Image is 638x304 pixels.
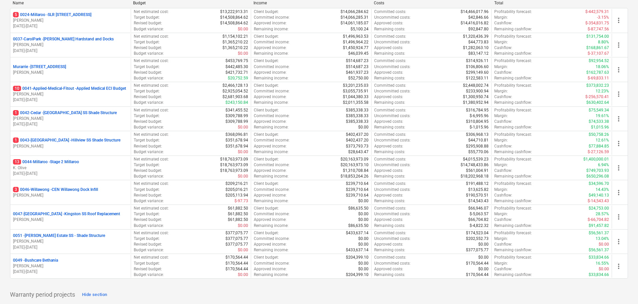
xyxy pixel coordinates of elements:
button: Hide section [80,289,109,300]
p: Net estimated cost : [134,58,169,64]
p: 0051 - [PERSON_NAME] Estate SS - Shade Structure [13,233,105,239]
span: more_vert [615,262,623,270]
p: $75,549.34 [589,107,609,113]
div: 0047-[GEOGRAPHIC_DATA] -Kingston SS Roof Replacement[PERSON_NAME] [13,211,128,223]
p: Net estimated cost : [134,157,169,162]
p: $-354,831.75 [585,20,609,26]
p: $453,769.75 [225,58,248,64]
p: $1,320,436.39 [463,34,489,39]
p: $-87,747.56 [588,26,609,32]
p: Margin : [494,137,508,143]
p: $368,096.81 [225,132,248,137]
span: more_vert [615,115,623,123]
p: Margin : [494,113,508,119]
p: Committed income : [254,187,289,193]
p: $0.00 [238,149,248,155]
p: Net estimated cost : [134,181,169,187]
p: Approved income : [254,70,286,75]
p: Remaining income : [254,51,288,56]
p: Committed costs : [374,132,406,137]
span: 13 [13,159,21,165]
p: Remaining cashflow : [494,124,532,130]
p: $77,884.85 [589,143,609,149]
p: $1,300,950.74 [463,94,489,100]
p: $2,011,355.58 [343,100,369,105]
p: $44,710.81 [468,137,489,143]
p: Target budget : [134,187,160,193]
p: $442,485.30 [225,64,248,70]
p: Approved income : [254,20,286,26]
p: Target budget : [134,64,160,70]
p: $3,055,735.91 [343,88,369,94]
p: Target budget : [134,15,160,20]
p: $1,380,952.94 [463,100,489,105]
p: Net estimated cost : [134,9,169,15]
span: more_vert [615,66,623,74]
p: Margin : [494,162,508,168]
p: Approved income : [254,45,286,51]
p: $122,583.11 [466,75,489,81]
span: 1 [13,110,19,115]
p: $131,754.00 [586,34,609,39]
p: $373,793.73 [346,143,369,149]
p: 8.80% [598,39,609,45]
p: $-1,015.96 [470,124,489,130]
p: Remaining cashflow : [494,51,532,56]
p: $-256,570.41 [585,94,609,100]
p: $162,787.63 [586,70,609,75]
p: Murarrie - [STREET_ADDRESS] [13,64,66,70]
p: Uncommitted costs : [374,39,411,45]
p: Approved costs : [374,168,403,174]
p: Remaining cashflow : [494,174,532,179]
p: Profitability forecast : [494,157,532,162]
p: Remaining cashflow : [494,26,532,32]
p: $209,216.21 [225,181,248,187]
p: Cashflow : [494,70,512,75]
p: $385,338.33 [346,119,369,124]
p: $20,752.59 [228,75,248,81]
p: $299,149.60 [466,70,489,75]
p: $295,908.88 [466,143,489,149]
p: $74,533.38 [589,119,609,124]
p: Cashflow : [494,168,512,174]
span: more_vert [615,238,623,246]
p: $20,163,973.10 [341,162,369,168]
p: $2,681,903.68 [222,94,248,100]
div: Budget [133,1,248,5]
p: $402,437.20 [346,132,369,137]
div: 50024-Millaroo -SLR [STREET_ADDRESS][PERSON_NAME][DATE]-[DATE] [13,12,128,29]
span: 10 [13,86,21,91]
p: $309,788.99 [225,119,248,124]
p: $14,066,284.62 [341,9,369,15]
span: more_vert [615,41,623,49]
p: $385,338.33 [346,107,369,113]
div: 0051 -[PERSON_NAME] Estate SS - Shade Structure[PERSON_NAME][DATE]-[DATE] [13,233,128,250]
p: $309,788.99 [225,113,248,119]
p: [DATE] - [DATE] [13,245,128,250]
p: 6.94% [598,162,609,168]
div: 130044-Millaroo -Stage 2 MillarooK. Olive[DATE]-[DATE] [13,159,128,176]
p: $2,466,128.13 [222,83,248,88]
p: Remaining costs : [374,75,405,81]
p: $421,732.71 [225,70,248,75]
p: Approved costs : [374,20,403,26]
p: $-442,579.31 [585,9,609,15]
p: $351,678.94 [225,143,248,149]
p: Client budget : [254,132,279,137]
p: Profitability forecast : [494,107,532,113]
p: Revised budget : [134,45,162,51]
p: Uncommitted costs : [374,88,411,94]
p: $18,853,264.26 [341,174,369,179]
p: Target budget : [134,88,160,94]
div: Murarrie -[STREET_ADDRESS][PERSON_NAME] [13,64,128,75]
p: Committed costs : [374,34,406,39]
p: Cashflow : [494,45,512,51]
p: [PERSON_NAME] [13,18,128,23]
p: Revised budget : [134,20,162,26]
p: [PERSON_NAME] [13,217,128,223]
p: Client budget : [254,58,279,64]
p: $2,925,054.52 [222,88,248,94]
p: $44,773.83 [468,39,489,45]
p: Net estimated cost : [134,83,169,88]
p: Committed income : [254,88,289,94]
